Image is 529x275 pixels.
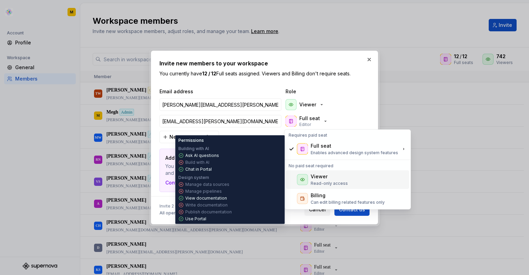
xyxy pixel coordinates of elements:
b: 12 / 12 [202,71,216,76]
span: All open design systems and projects [159,210,237,216]
p: Write documentation [185,202,228,208]
p: Ask AI questions [185,153,219,158]
p: You currently have Full seats assigned. Viewers and Billing don't require seats. [159,70,370,77]
p: Use Portal [185,216,206,222]
p: You have Full seats assigned. Contact us to add extra seats and invite more members to your works... [165,163,315,177]
p: Design system [178,175,209,180]
div: Full seat [311,142,331,149]
div: Viewer [311,173,328,180]
h2: Invite new members to your workspace [159,59,370,67]
p: Publish documentation [185,209,232,215]
p: View documentation [185,195,227,201]
span: Role [286,88,354,95]
p: Read-only access [311,181,348,186]
div: Requires paid seat [286,131,409,139]
p: Enables advanced design system features [311,150,398,156]
div: No paid seat required [286,162,409,170]
p: Editor [299,122,311,127]
span: Invite 2 members to: [159,203,244,209]
button: New team member [159,131,219,143]
button: Full seatEditor [284,114,331,128]
p: Viewer [299,101,316,108]
span: Cancel [309,206,326,213]
span: New team member [169,134,215,140]
button: Contact us [334,203,370,216]
button: Contact us [165,179,198,186]
p: Can edit billing related features only [311,200,385,205]
p: Manage pipelines [185,189,222,194]
div: Billing [311,192,325,199]
p: Manage data sources [185,182,229,187]
button: Viewer [284,98,327,112]
p: Building with AI [178,146,209,151]
p: Permissions [178,138,204,143]
p: Build with AI [185,160,209,165]
span: Email address [159,88,283,95]
p: Add seats to invite more team members [165,155,315,161]
p: Full seat [299,115,320,122]
button: Cancel [304,203,330,216]
p: Chat in Portal [185,167,212,172]
span: Contact us [339,206,365,213]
